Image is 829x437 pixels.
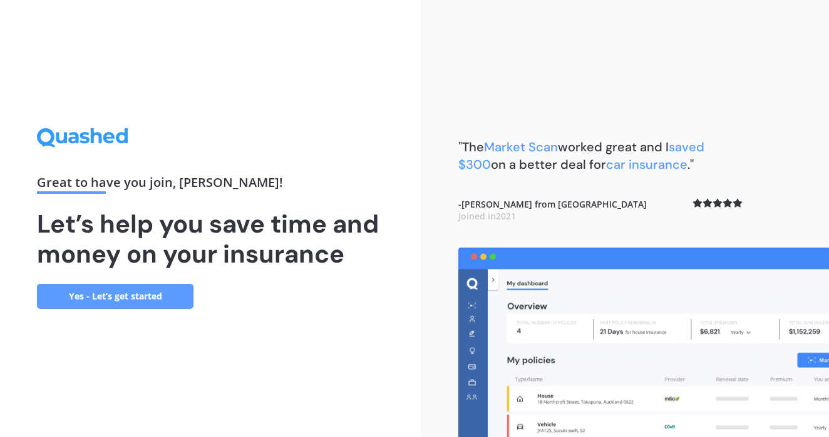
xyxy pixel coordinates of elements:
[484,139,558,155] span: Market Scan
[37,284,193,309] a: Yes - Let’s get started
[458,210,516,222] span: Joined in 2021
[606,156,687,173] span: car insurance
[458,139,704,173] b: "The worked great and I on a better deal for ."
[458,248,829,437] img: dashboard.webp
[37,209,384,269] h1: Let’s help you save time and money on your insurance
[37,176,384,194] div: Great to have you join , [PERSON_NAME] !
[458,198,647,223] b: - [PERSON_NAME] from [GEOGRAPHIC_DATA]
[458,139,704,173] span: saved $300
